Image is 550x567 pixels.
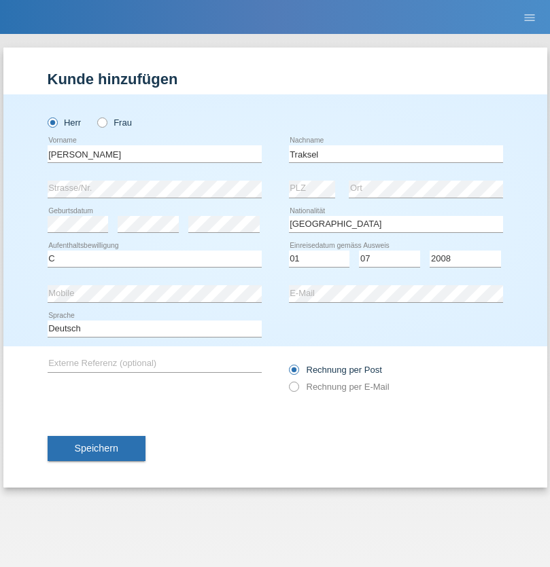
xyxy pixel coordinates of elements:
input: Herr [48,117,56,126]
input: Rechnung per Post [289,365,298,382]
input: Frau [97,117,106,126]
button: Speichern [48,436,145,462]
label: Herr [48,117,82,128]
label: Rechnung per Post [289,365,382,375]
a: menu [516,13,543,21]
label: Frau [97,117,132,128]
h1: Kunde hinzufügen [48,71,503,88]
span: Speichern [75,443,118,454]
input: Rechnung per E-Mail [289,382,298,399]
label: Rechnung per E-Mail [289,382,390,392]
i: menu [523,11,536,24]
